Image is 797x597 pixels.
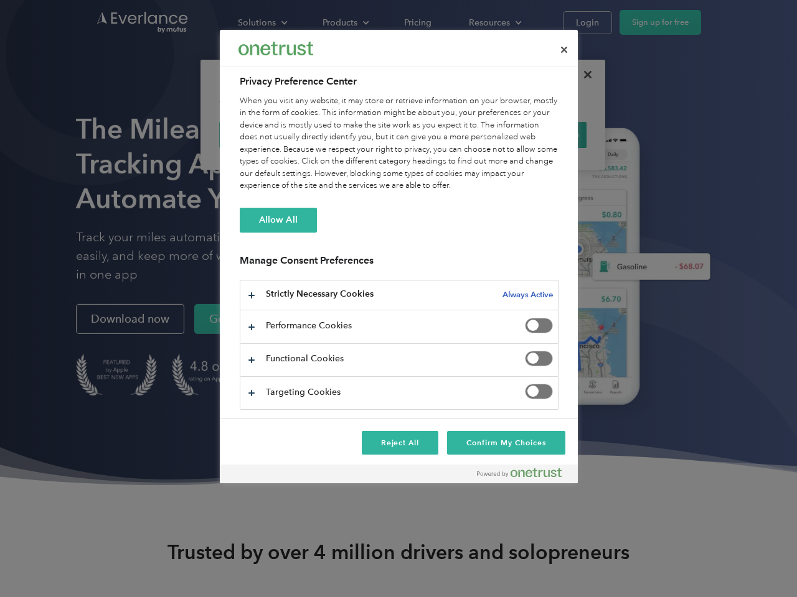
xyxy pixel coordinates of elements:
[238,42,313,55] img: Everlance
[238,36,313,61] div: Everlance
[240,208,317,233] button: Allow All
[477,468,562,478] img: Powered by OneTrust Opens in a new Tab
[240,74,559,89] h2: Privacy Preference Center
[240,95,559,192] div: When you visit any website, it may store or retrieve information on your browser, mostly in the f...
[240,254,559,274] h3: Manage Consent Preferences
[220,30,578,483] div: Privacy Preference Center
[220,30,578,483] div: Preference center
[447,431,565,455] button: Confirm My Choices
[477,468,572,483] a: Powered by OneTrust Opens in a new Tab
[362,431,439,455] button: Reject All
[550,36,578,63] button: Close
